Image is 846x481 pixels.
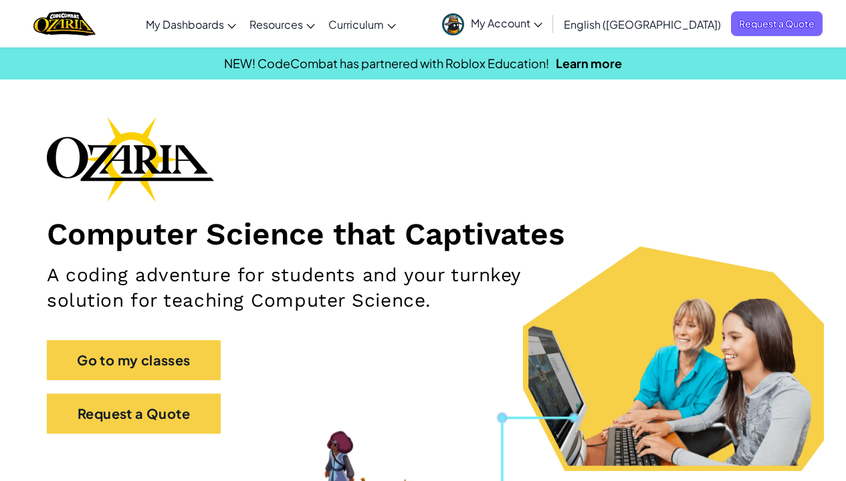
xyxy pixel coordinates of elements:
span: My Dashboards [146,17,224,31]
img: Ozaria branding logo [47,116,214,202]
img: avatar [442,13,464,35]
span: My Account [471,16,542,30]
h2: A coding adventure for students and your turnkey solution for teaching Computer Science. [47,263,551,313]
a: Curriculum [322,6,403,42]
a: Request a Quote [731,11,823,36]
span: English ([GEOGRAPHIC_DATA]) [564,17,721,31]
a: Learn more [556,55,622,71]
a: English ([GEOGRAPHIC_DATA]) [557,6,728,42]
span: Curriculum [328,17,384,31]
a: Ozaria by CodeCombat logo [33,10,96,37]
h1: Computer Science that Captivates [47,215,799,253]
span: Resources [249,17,303,31]
span: NEW! CodeCombat has partnered with Roblox Education! [224,55,549,71]
img: Home [33,10,96,37]
a: My Dashboards [139,6,243,42]
a: Resources [243,6,322,42]
a: Go to my classes [47,340,221,380]
a: Request a Quote [47,393,221,434]
a: My Account [435,3,549,45]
